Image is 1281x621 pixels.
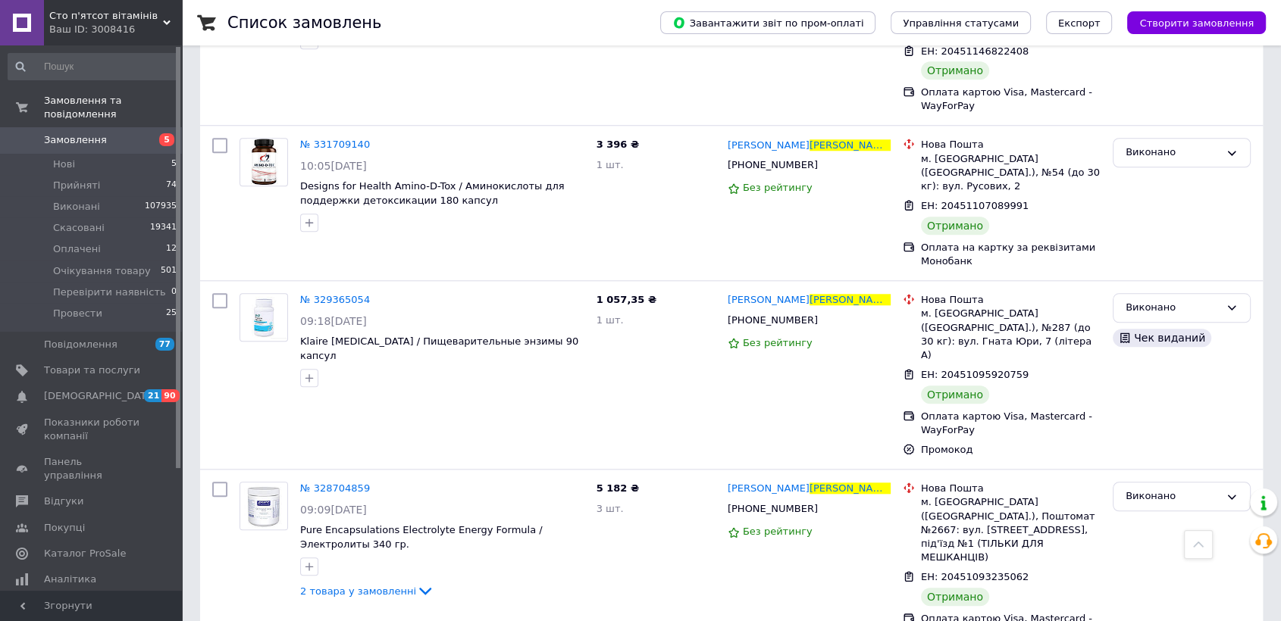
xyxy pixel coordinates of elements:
span: Експорт [1058,17,1101,29]
div: м. [GEOGRAPHIC_DATA] ([GEOGRAPHIC_DATA].), Поштомат №2667: вул. [STREET_ADDRESS], під'їзд №1 (ТІЛ... [921,495,1101,564]
span: Виконані [53,200,100,214]
div: Ваш ID: 3008416 [49,23,182,36]
span: Управління статусами [903,17,1019,29]
span: Товари та послуги [44,364,140,377]
span: 12 [166,242,177,256]
span: [PERSON_NAME] [810,139,891,151]
span: Прийняті [53,179,100,192]
a: Фото товару [240,482,288,530]
a: 2 товара у замовленні [300,585,434,596]
div: Нова Пошта [921,293,1101,307]
span: 3 шт. [597,503,624,514]
span: [PERSON_NAME] [728,294,810,305]
a: Фото товару [240,138,288,186]
span: [PHONE_NUMBER] [728,314,818,326]
span: 25 [166,307,177,320]
span: 5 182 ₴ [597,482,639,494]
span: ЕН: 20451146822408 [921,45,1029,57]
span: [PERSON_NAME] [728,139,810,151]
span: [PHONE_NUMBER] [728,503,818,514]
span: № 329365054 [300,294,370,305]
button: Створити замовлення [1127,11,1266,34]
input: Пошук [8,53,178,80]
a: Створити замовлення [1112,17,1266,28]
div: Отримано [921,385,989,404]
span: ЕН: 20451095920759 [921,369,1029,380]
span: 1 шт. [597,314,624,326]
span: Завантажити звіт по пром-оплаті [672,16,863,30]
a: Pure Encapsulations Electrolyte Energy Formula / Электролиты 340 гр. [300,524,543,550]
span: 09:18[DATE] [300,315,367,327]
span: Без рейтингу [743,182,813,193]
span: 1 057,35 ₴ [597,294,656,305]
div: Отримано [921,61,989,80]
span: Очікування товару [53,264,151,278]
a: [PERSON_NAME][PERSON_NAME] [728,293,891,307]
span: 5 [171,158,177,171]
a: [PERSON_NAME][PERSON_NAME] [728,482,891,496]
span: 5 [159,133,174,146]
span: 3 396 ₴ [597,139,639,150]
span: 09:09[DATE] [300,504,367,516]
span: Без рейтингу [743,526,813,537]
span: Панель управління [44,455,140,482]
span: Замовлення [44,133,107,147]
a: Designs for Health Amino-D-Tox / Аминокислоты для поддержки детоксикации 180 капсул [300,180,564,206]
div: м. [GEOGRAPHIC_DATA] ([GEOGRAPHIC_DATA].), №287 (до 30 кг): вул. Гната Юри, 7 (літера А) [921,307,1101,362]
div: Оплата картою Visa, Mastercard - WayForPay [921,410,1101,437]
span: Провести [53,307,102,320]
span: Повідомлення [44,338,117,351]
span: 2 товара у замовленні [300,585,416,596]
button: Управління статусами [891,11,1031,34]
div: Виконано [1126,488,1220,504]
span: Відгуки [44,495,83,508]
span: 19341 [150,221,177,235]
span: 10:05[DATE] [300,160,367,172]
a: № 331709140 [300,139,370,150]
div: Отримано [921,588,989,606]
span: Створити замовлення [1139,17,1254,29]
span: [PHONE_NUMBER] [728,159,818,170]
div: Промокод [918,440,1104,460]
span: 1 шт. [597,159,624,170]
a: Klaire [MEDICAL_DATA] / Пищеварительные энзимы 90 капсул [300,335,578,361]
h1: Список замовлень [227,14,381,32]
span: 77 [155,338,174,351]
span: Cто п'ятсот вітамінів [49,9,163,23]
span: [DEMOGRAPHIC_DATA] [44,389,156,403]
span: Скасовані [53,221,105,235]
div: Чек виданий [1113,329,1211,347]
div: Отримано [921,217,989,235]
span: Показники роботи компанії [44,416,140,443]
div: Виконано [1126,300,1220,316]
img: Фото товару [240,482,287,529]
span: [PERSON_NAME] [810,294,891,305]
a: № 328704859 [300,482,370,494]
span: Без рейтингу [743,337,813,348]
div: Нова Пошта [921,138,1101,151]
span: [PERSON_NAME] [810,482,891,494]
span: Оплачені [53,242,101,256]
button: Завантажити звіт по пром-оплаті [660,11,875,34]
div: Нова Пошта [921,482,1101,495]
span: 21 [144,389,161,402]
div: Виконано [1126,145,1220,161]
span: 501 [161,264,177,278]
img: Фото товару [247,139,280,186]
span: 74 [166,179,177,192]
span: ЕН: 20451107089991 [921,200,1029,211]
span: ЕН: 20451093235062 [921,571,1029,582]
span: Аналітика [44,573,96,586]
button: Експорт [1046,11,1113,34]
span: Покупці [44,521,85,535]
img: Фото товару [240,296,287,339]
a: Фото товару [240,293,288,342]
div: Оплата картою Visa, Mastercard - WayForPay [921,86,1101,113]
span: Нові [53,158,75,171]
span: Перевірити наявність [53,286,166,299]
span: 90 [161,389,179,402]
